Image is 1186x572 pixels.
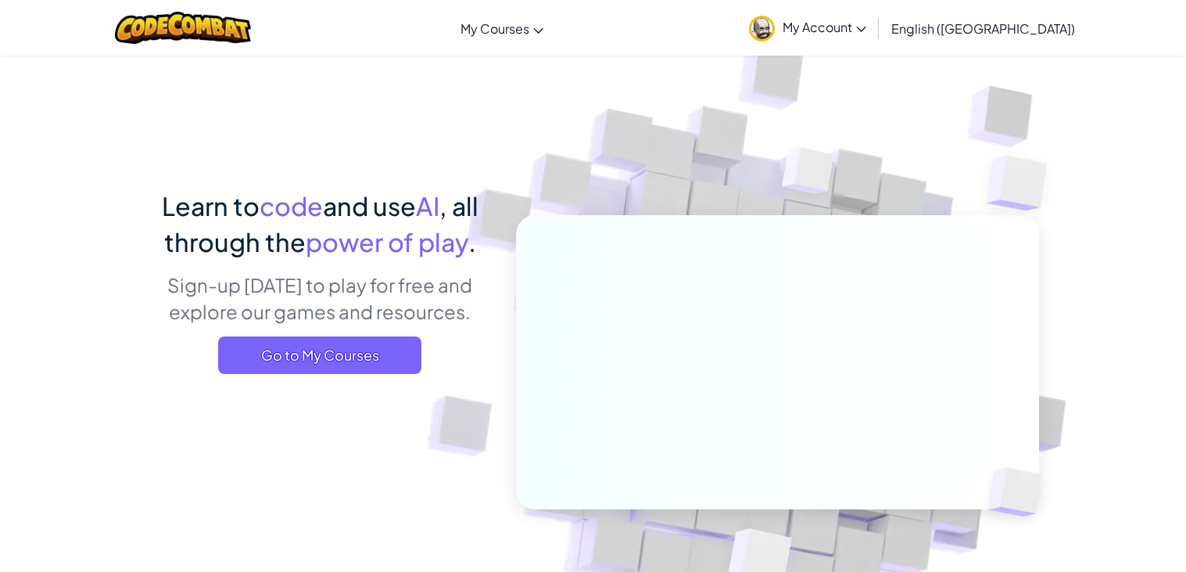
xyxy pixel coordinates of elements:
span: power of play [306,226,468,257]
a: Go to My Courses [218,336,421,374]
img: avatar [749,16,775,41]
p: Sign-up [DATE] to play for free and explore our games and resources. [148,272,493,325]
span: code [260,190,323,221]
span: . [468,226,476,257]
img: Overlap cubes [962,435,1079,549]
span: AI [416,190,439,221]
span: English ([GEOGRAPHIC_DATA]) [891,20,1075,37]
a: English ([GEOGRAPHIC_DATA]) [883,7,1083,49]
span: My Courses [460,20,529,37]
span: My Account [783,19,866,35]
a: My Account [741,3,874,52]
img: Overlap cubes [752,117,865,233]
img: Overlap cubes [955,117,1091,250]
span: and use [323,190,416,221]
img: CodeCombat logo [115,12,252,44]
a: My Courses [453,7,551,49]
span: Learn to [162,190,260,221]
